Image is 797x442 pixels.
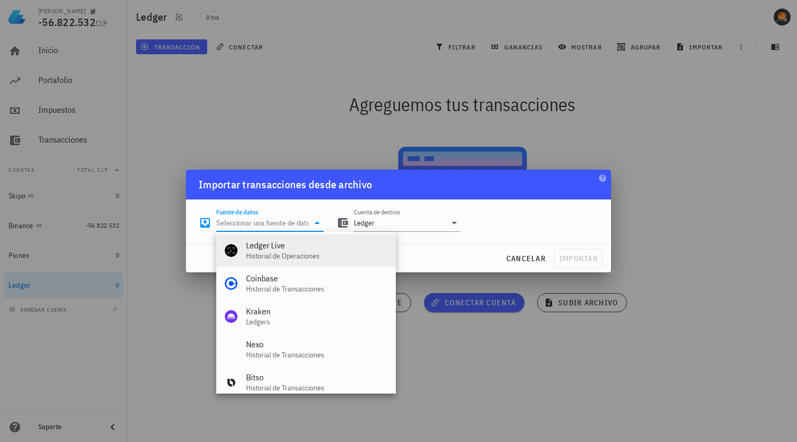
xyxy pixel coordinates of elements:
div: Importar transacciones desde archivo [199,176,372,193]
div: Coinbase [246,273,387,283]
div: Bitso [246,372,387,382]
span: cancelar [506,254,546,263]
label: Fuente de datos [216,208,258,216]
label: Cuenta de destino [354,208,400,216]
input: Seleccionar una fuente de datos [216,214,309,231]
div: Historial de Transacciones [246,383,387,393]
div: Kraken [246,306,387,316]
div: Ledgers [246,318,387,327]
div: Ledger Live [246,240,387,251]
div: Historial de Transacciones [246,285,387,294]
button: cancelar [502,249,550,268]
div: Nexo [246,339,387,349]
div: Historial de Transacciones [246,351,387,360]
div: Historial de Operaciones [246,252,387,261]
